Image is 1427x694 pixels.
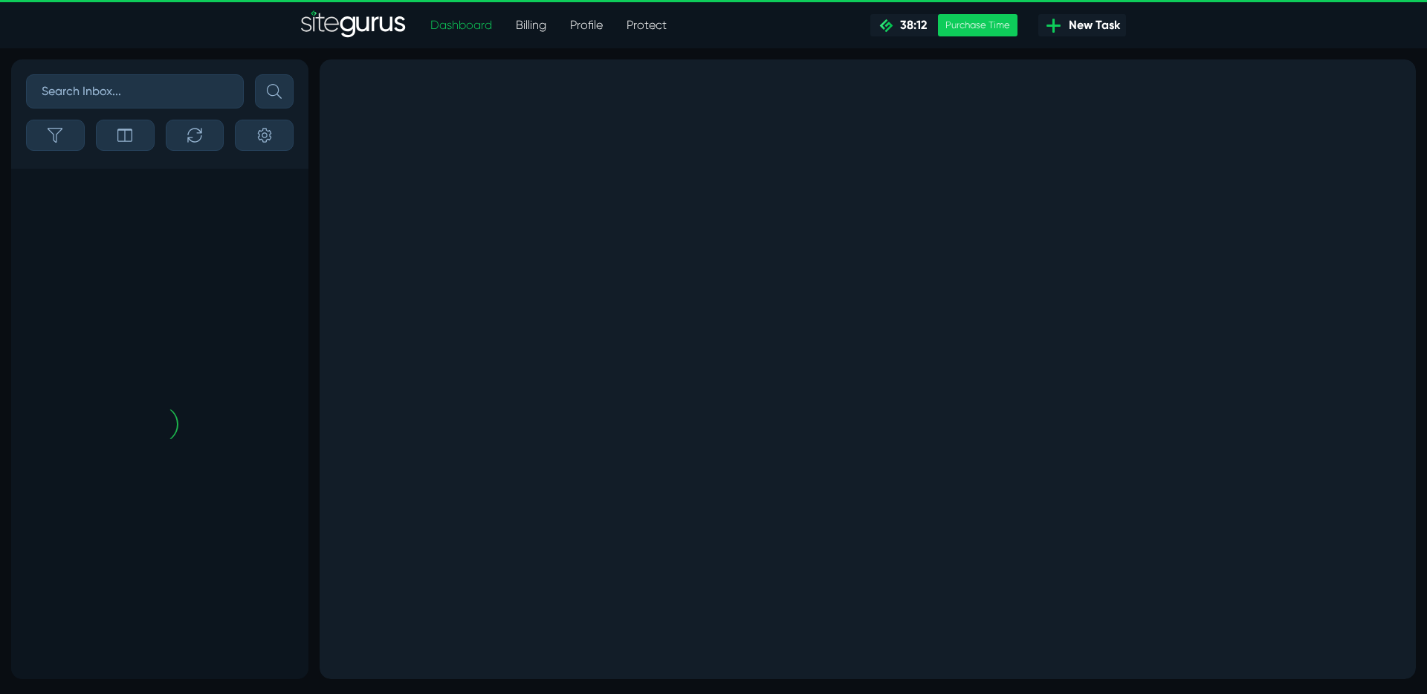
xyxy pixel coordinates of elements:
span: 38:12 [894,18,927,32]
a: Protect [615,10,679,40]
a: New Task [1038,14,1126,36]
a: Profile [558,10,615,40]
span: New Task [1063,16,1120,34]
div: Purchase Time [938,14,1017,36]
a: Dashboard [418,10,504,40]
a: 38:12 Purchase Time [870,14,1017,36]
input: Search Inbox... [26,74,244,108]
a: SiteGurus [301,10,407,40]
img: Sitegurus Logo [301,10,407,40]
a: Billing [504,10,558,40]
